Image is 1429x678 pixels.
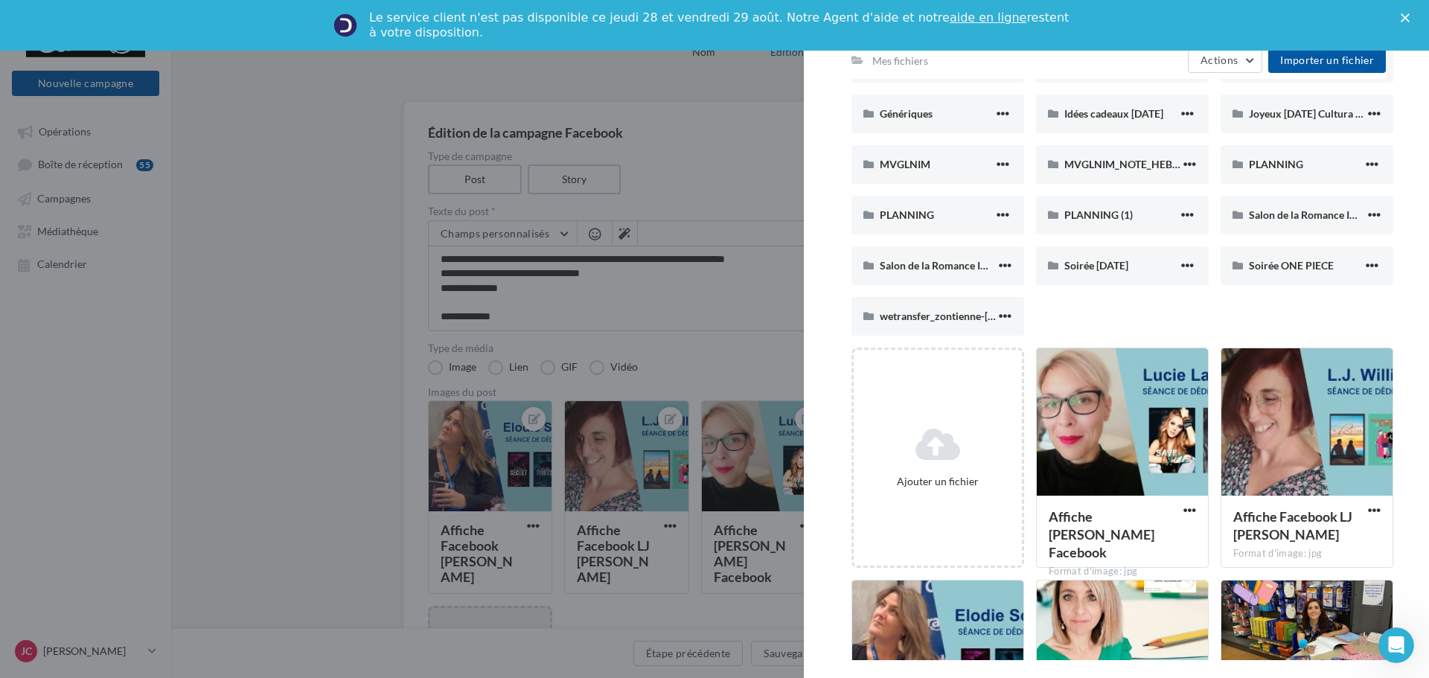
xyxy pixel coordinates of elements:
div: Mes fichiers [872,54,928,68]
div: Le service client n'est pas disponible ce jeudi 28 et vendredi 29 août. Notre Agent d'aide et not... [369,10,1072,40]
a: aide en ligne [950,10,1026,25]
span: Importer un fichier [1280,54,1374,66]
div: Ajouter un fichier [860,474,1016,489]
img: Profile image for Service-Client [333,13,357,37]
button: Actions [1188,48,1262,73]
div: Fermer [1401,13,1416,22]
span: Salon de la Romance INSTA [1249,208,1376,221]
span: MVGLNIM [880,158,930,170]
span: Idées cadeaux [DATE] [1064,107,1163,120]
button: Importer un fichier [1268,48,1386,73]
span: Salon de la Romance INSTA [880,259,1007,272]
span: Joyeux [DATE] Cultura 2024 [1249,107,1379,120]
span: PLANNING [1249,158,1303,170]
div: Format d'image: jpg [1233,547,1381,560]
span: Affiche Lucie Lake Facebook [1049,508,1154,560]
span: PLANNING (1) [1064,208,1133,221]
span: Actions [1201,54,1238,66]
span: Soirée [DATE] [1064,259,1128,272]
span: MVGLNIM_NOTE_HEBDO_S14-4 [1064,158,1220,170]
span: Génériques [880,107,933,120]
iframe: Intercom live chat [1378,627,1414,663]
span: Affiche Facebook LJ William [1233,508,1352,543]
span: PLANNING [880,208,934,221]
span: wetransfer_zontienne-[DATE]_2024-11-14_1437 [880,310,1104,322]
div: Format d'image: jpg [1049,565,1196,578]
span: Soirée ONE PIECE [1249,259,1334,272]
